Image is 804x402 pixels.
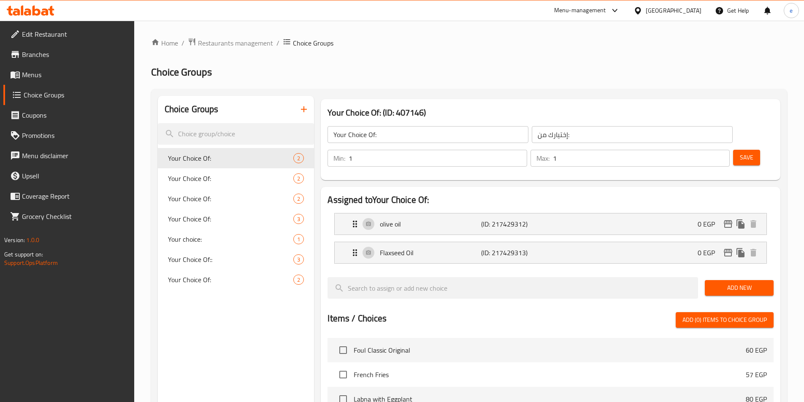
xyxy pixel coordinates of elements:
span: e [790,6,793,15]
button: duplicate [734,246,747,259]
a: Edit Restaurant [3,24,134,44]
span: Select choice [334,366,352,383]
span: Your Choice Of: [168,173,294,183]
span: Coverage Report [22,191,127,201]
div: Your Choice Of:2 [158,270,314,290]
span: French Fries [354,370,746,380]
a: Grocery Checklist [3,206,134,227]
a: Restaurants management [188,38,273,49]
div: Menu-management [554,5,606,16]
a: Menu disclaimer [3,146,134,166]
input: search [328,277,698,299]
button: edit [722,218,734,230]
span: Your Choice Of: [168,275,294,285]
div: Expand [335,242,766,263]
a: Coverage Report [3,186,134,206]
p: (ID: 217429313) [481,248,549,258]
a: Support.OpsPlatform [4,257,58,268]
span: Coupons [22,110,127,120]
span: Your Choice Of: [168,153,294,163]
span: 3 [294,215,303,223]
div: Your Choice Of::3 [158,249,314,270]
div: [GEOGRAPHIC_DATA] [646,6,701,15]
span: Menus [22,70,127,80]
span: Edit Restaurant [22,29,127,39]
p: (ID: 217429312) [481,219,549,229]
button: delete [747,218,760,230]
span: Branches [22,49,127,59]
span: 2 [294,154,303,162]
span: Your choice: [168,234,294,244]
span: 1.0.0 [26,235,39,246]
span: Select choice [334,341,352,359]
nav: breadcrumb [151,38,787,49]
span: Add New [712,283,767,293]
button: duplicate [734,218,747,230]
h2: Assigned to Your Choice Of: [328,194,774,206]
div: Choices [293,214,304,224]
div: Choices [293,275,304,285]
div: Your Choice Of:3 [158,209,314,229]
button: edit [722,246,734,259]
p: 0 EGP [698,248,722,258]
span: 1 [294,235,303,243]
a: Menus [3,65,134,85]
p: Flaxseed Oil [380,248,481,258]
a: Upsell [3,166,134,186]
button: Add New [705,280,774,296]
span: Your Choice Of: [168,194,294,204]
span: Choice Groups [24,90,127,100]
li: Expand [328,238,774,267]
a: Home [151,38,178,48]
li: / [276,38,279,48]
span: 2 [294,175,303,183]
li: / [181,38,184,48]
button: delete [747,246,760,259]
div: Choices [293,254,304,264]
span: Grocery Checklist [22,211,127,221]
span: Your Choice Of: [168,214,294,224]
p: 60 EGP [746,345,767,355]
span: Promotions [22,130,127,140]
a: Promotions [3,125,134,146]
span: Your Choice Of:: [168,254,294,264]
a: Coupons [3,105,134,125]
div: Your Choice Of:2 [158,168,314,189]
a: Choice Groups [3,85,134,105]
h2: Choice Groups [165,103,219,116]
button: Add (0) items to choice group [676,312,774,328]
span: Upsell [22,171,127,181]
span: 3 [294,256,303,264]
span: Choice Groups [293,38,333,48]
div: Your Choice Of:2 [158,148,314,168]
p: 57 EGP [746,370,767,380]
h3: Your Choice Of: (ID: 407146) [328,106,774,119]
input: search [158,123,314,145]
span: Menu disclaimer [22,151,127,161]
div: Your Choice Of:2 [158,189,314,209]
span: 2 [294,276,303,284]
span: Add (0) items to choice group [682,315,767,325]
span: Get support on: [4,249,43,260]
div: Choices [293,194,304,204]
span: Choice Groups [151,62,212,81]
div: Choices [293,173,304,183]
span: Foul Classic Original [354,345,746,355]
span: Restaurants management [198,38,273,48]
li: Expand [328,210,774,238]
span: 2 [294,195,303,203]
span: Version: [4,235,25,246]
p: Max: [536,153,550,163]
div: Choices [293,153,304,163]
div: Choices [293,234,304,244]
a: Branches [3,44,134,65]
div: Your choice:1 [158,229,314,249]
div: Expand [335,213,766,235]
p: Min: [333,153,345,163]
span: Save [740,152,753,163]
p: olive oil [380,219,481,229]
button: Save [733,150,760,165]
h2: Items / Choices [328,312,387,325]
p: 0 EGP [698,219,722,229]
